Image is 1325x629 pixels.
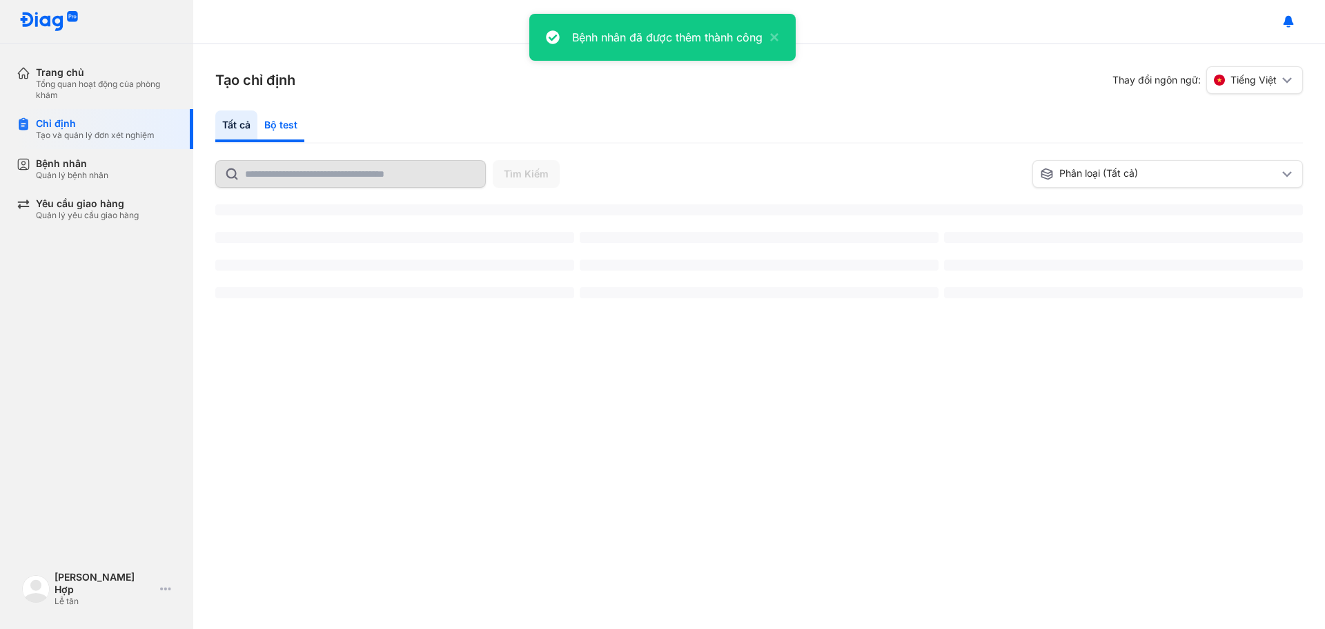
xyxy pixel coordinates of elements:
span: ‌ [580,232,939,243]
div: Bệnh nhân đã được thêm thành công [572,29,763,46]
span: ‌ [944,232,1303,243]
div: Bộ test [257,110,304,142]
img: logo [19,11,79,32]
div: [PERSON_NAME] Hợp [55,571,155,596]
span: ‌ [944,287,1303,298]
div: Tạo và quản lý đơn xét nghiệm [36,130,155,141]
span: ‌ [215,232,574,243]
div: Tổng quan hoạt động của phòng khám [36,79,177,101]
div: Trang chủ [36,66,177,79]
span: ‌ [215,287,574,298]
img: logo [22,575,50,603]
span: ‌ [580,287,939,298]
button: close [763,29,779,46]
div: Lễ tân [55,596,155,607]
span: ‌ [944,260,1303,271]
div: Tất cả [215,110,257,142]
span: ‌ [580,260,939,271]
button: Tìm Kiếm [493,160,560,188]
span: ‌ [215,204,1303,215]
div: Yêu cầu giao hàng [36,197,139,210]
h3: Tạo chỉ định [215,70,295,90]
div: Quản lý yêu cầu giao hàng [36,210,139,221]
div: Bệnh nhân [36,157,108,170]
div: Thay đổi ngôn ngữ: [1112,66,1303,94]
div: Chỉ định [36,117,155,130]
span: ‌ [215,260,574,271]
div: Quản lý bệnh nhân [36,170,108,181]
